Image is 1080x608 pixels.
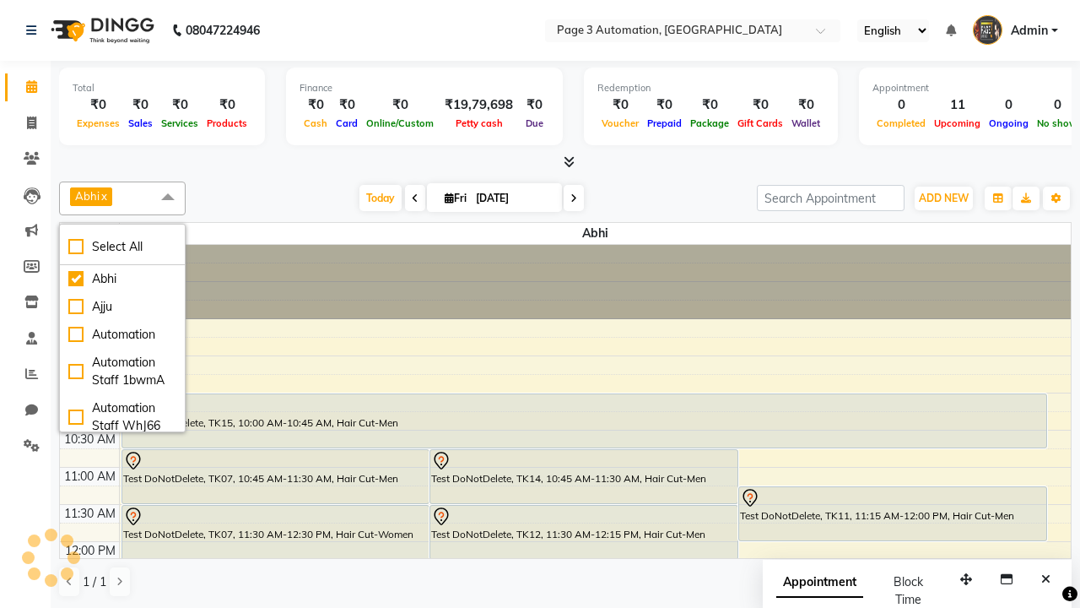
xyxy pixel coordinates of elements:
[186,7,260,54] b: 08047224946
[68,298,176,316] div: Ajju
[733,95,787,115] div: ₹0
[122,506,429,578] div: Test DoNotDelete, TK07, 11:30 AM-12:30 PM, Hair Cut-Women
[300,95,332,115] div: ₹0
[438,95,520,115] div: ₹19,79,698
[919,192,969,204] span: ADD NEW
[68,270,176,288] div: Abhi
[757,185,904,211] input: Search Appointment
[73,117,124,129] span: Expenses
[61,468,119,486] div: 11:00 AM
[872,95,930,115] div: 0
[733,117,787,129] span: Gift Cards
[120,223,1072,244] span: Abhi
[915,187,973,210] button: ADD NEW
[73,95,124,115] div: ₹0
[930,95,985,115] div: 11
[75,189,100,203] span: Abhi
[973,15,1002,45] img: Admin
[597,95,643,115] div: ₹0
[643,95,686,115] div: ₹0
[520,95,549,115] div: ₹0
[300,117,332,129] span: Cash
[332,117,362,129] span: Card
[597,117,643,129] span: Voucher
[451,117,507,129] span: Petty cash
[202,95,251,115] div: ₹0
[362,117,438,129] span: Online/Custom
[1034,567,1058,593] button: Close
[202,117,251,129] span: Products
[68,354,176,389] div: Automation Staff 1bwmA
[430,450,737,503] div: Test DoNotDelete, TK14, 10:45 AM-11:30 AM, Hair Cut-Men
[43,7,159,54] img: logo
[1011,22,1048,40] span: Admin
[100,189,107,203] a: x
[643,117,686,129] span: Prepaid
[124,95,157,115] div: ₹0
[332,95,362,115] div: ₹0
[62,542,119,560] div: 12:00 PM
[122,450,429,503] div: Test DoNotDelete, TK07, 10:45 AM-11:30 AM, Hair Cut-Men
[787,117,824,129] span: Wallet
[60,223,119,241] div: Stylist
[83,573,106,591] span: 1 / 1
[73,81,251,95] div: Total
[985,95,1033,115] div: 0
[157,95,202,115] div: ₹0
[894,574,923,607] span: Block Time
[430,506,737,559] div: Test DoNotDelete, TK12, 11:30 AM-12:15 PM, Hair Cut-Men
[68,326,176,344] div: Automation
[362,95,438,115] div: ₹0
[521,117,548,129] span: Due
[68,238,176,256] div: Select All
[985,117,1033,129] span: Ongoing
[300,81,549,95] div: Finance
[157,117,202,129] span: Services
[68,399,176,435] div: Automation Staff WhJ66
[61,505,119,523] div: 11:30 AM
[776,567,863,598] span: Appointment
[122,394,1046,448] div: Test DoNotDelete, TK15, 10:00 AM-10:45 AM, Hair Cut-Men
[61,431,119,448] div: 10:30 AM
[872,117,930,129] span: Completed
[686,95,733,115] div: ₹0
[787,95,824,115] div: ₹0
[686,117,733,129] span: Package
[930,117,985,129] span: Upcoming
[597,81,824,95] div: Redemption
[471,186,555,211] input: 2025-10-03
[440,192,471,204] span: Fri
[739,487,1046,540] div: Test DoNotDelete, TK11, 11:15 AM-12:00 PM, Hair Cut-Men
[124,117,157,129] span: Sales
[359,185,402,211] span: Today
